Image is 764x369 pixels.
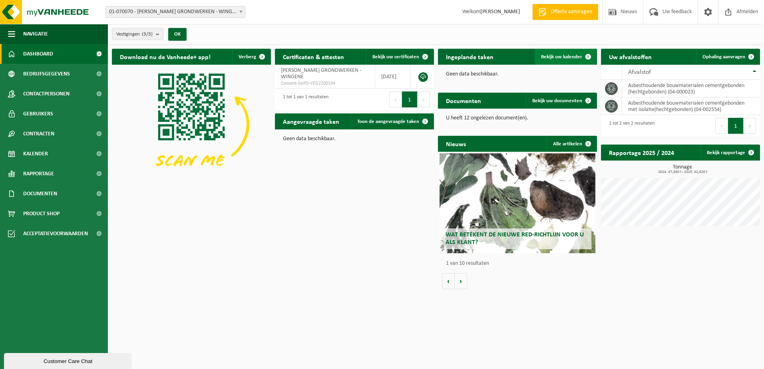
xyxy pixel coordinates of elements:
span: Wat betekent de nieuwe RED-richtlijn voor u als klant? [446,232,584,246]
span: Vestigingen [116,28,153,40]
a: Bekijk rapportage [700,145,759,161]
span: Contactpersonen [23,84,70,104]
a: Bekijk uw documenten [526,93,596,109]
span: Rapportage [23,164,54,184]
span: Bedrijfsgegevens [23,64,70,84]
button: Vorige [442,273,455,289]
button: Previous [389,91,402,107]
button: Volgende [455,273,467,289]
span: Consent-SelfD-VEG2200194 [281,80,369,87]
td: [DATE] [375,65,410,89]
h2: Uw afvalstoffen [601,49,660,64]
button: OK [168,28,187,41]
h2: Aangevraagde taken [275,113,347,129]
a: Ophaling aanvragen [696,49,759,65]
a: Alle artikelen [547,136,596,152]
p: Geen data beschikbaar. [283,136,426,142]
span: Verberg [239,54,256,60]
span: Contracten [23,124,54,144]
span: Dashboard [23,44,53,64]
div: 1 tot 2 van 2 resultaten [605,117,655,135]
span: [PERSON_NAME] GRONDWERKEN - WINGENE [281,67,361,80]
button: Next [418,91,430,107]
span: Product Shop [23,204,60,224]
span: Afvalstof [628,69,651,75]
span: 01-070070 - PATTEEUW KOEN GRONDWERKEN - WINGENE [106,6,245,18]
span: Kalender [23,144,48,164]
a: Toon de aangevraagde taken [351,113,433,129]
h2: Nieuws [438,136,474,151]
td: asbesthoudende bouwmaterialen cementgebonden (hechtgebonden) (04-000023) [622,80,760,97]
img: Download de VHEPlus App [112,65,271,184]
span: Bekijk uw kalender [541,54,582,60]
td: asbesthoudende bouwmaterialen cementgebonden met isolatie(hechtgebonden) (04-002554) [622,97,760,115]
span: Offerte aanvragen [549,8,594,16]
button: 1 [402,91,418,107]
span: Documenten [23,184,57,204]
h2: Rapportage 2025 / 2024 [601,145,682,160]
p: Geen data beschikbaar. [446,71,589,77]
a: Bekijk uw certificaten [366,49,433,65]
span: 2024: 47,840 t - 2025: 42,620 t [605,170,760,174]
span: Ophaling aanvragen [702,54,745,60]
h2: Documenten [438,93,489,108]
span: Bekijk uw documenten [532,98,582,103]
h2: Download nu de Vanheede+ app! [112,49,219,64]
p: U heeft 12 ongelezen document(en). [446,115,589,121]
button: Next [744,118,756,134]
h2: Ingeplande taken [438,49,501,64]
span: Acceptatievoorwaarden [23,224,88,244]
a: Wat betekent de nieuwe RED-richtlijn voor u als klant? [440,153,595,253]
div: 1 tot 1 van 1 resultaten [279,91,328,108]
h2: Certificaten & attesten [275,49,352,64]
iframe: chat widget [4,351,133,369]
p: 1 van 10 resultaten [446,261,593,266]
button: Verberg [232,49,270,65]
button: Previous [715,118,728,134]
button: Vestigingen(3/3) [112,28,163,40]
h3: Tonnage [605,165,760,174]
span: Bekijk uw certificaten [372,54,419,60]
span: Toon de aangevraagde taken [357,119,419,124]
span: Gebruikers [23,104,53,124]
strong: [PERSON_NAME] [480,9,520,15]
count: (3/3) [142,32,153,37]
span: Navigatie [23,24,48,44]
button: 1 [728,118,744,134]
a: Offerte aanvragen [532,4,598,20]
a: Bekijk uw kalender [535,49,596,65]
